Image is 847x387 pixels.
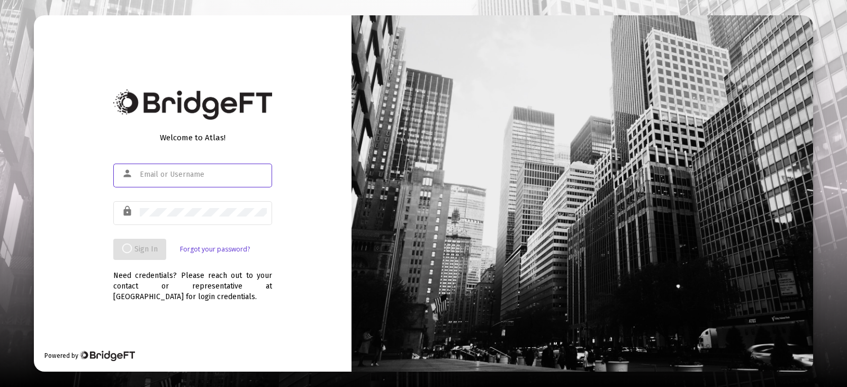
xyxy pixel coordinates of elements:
[180,244,250,255] a: Forgot your password?
[113,89,272,120] img: Bridge Financial Technology Logo
[122,167,134,180] mat-icon: person
[122,205,134,218] mat-icon: lock
[113,132,272,143] div: Welcome to Atlas!
[44,350,135,361] div: Powered by
[113,239,166,260] button: Sign In
[79,350,135,361] img: Bridge Financial Technology Logo
[122,245,158,254] span: Sign In
[140,170,267,179] input: Email or Username
[113,260,272,302] div: Need credentials? Please reach out to your contact or representative at [GEOGRAPHIC_DATA] for log...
